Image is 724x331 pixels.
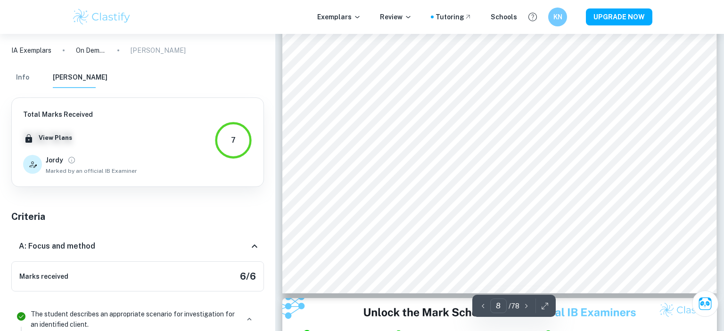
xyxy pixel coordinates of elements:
[380,12,412,22] p: Review
[31,309,239,330] p: The student describes an appropriate scenario for investigation for an identified client.
[53,67,107,88] button: [PERSON_NAME]
[65,153,78,167] button: View full profile
[548,8,567,26] button: KN
[19,271,68,282] h6: Marks received
[586,8,652,25] button: UPGRADE NOW
[491,12,517,22] a: Schools
[509,301,519,311] p: / 78
[131,45,186,56] p: [PERSON_NAME]
[16,311,27,322] svg: Correct
[72,8,132,26] img: Clastify logo
[11,231,264,261] div: A: Focus and method
[436,12,472,22] a: Tutoring
[23,109,137,120] h6: Total Marks Received
[11,67,34,88] button: Info
[317,12,361,22] p: Exemplars
[11,45,51,56] a: IA Exemplars
[11,210,264,224] h5: Criteria
[76,45,106,56] p: On Demand Service Booking System Documentation
[552,12,563,22] h6: KN
[19,241,95,252] h6: A: Focus and method
[36,131,74,145] button: View Plans
[46,155,63,165] h6: Jordy
[46,167,137,175] span: Marked by an official IB Examiner
[525,9,541,25] button: Help and Feedback
[240,269,256,283] h5: 6 / 6
[231,135,236,146] div: 7
[692,291,718,317] button: Ask Clai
